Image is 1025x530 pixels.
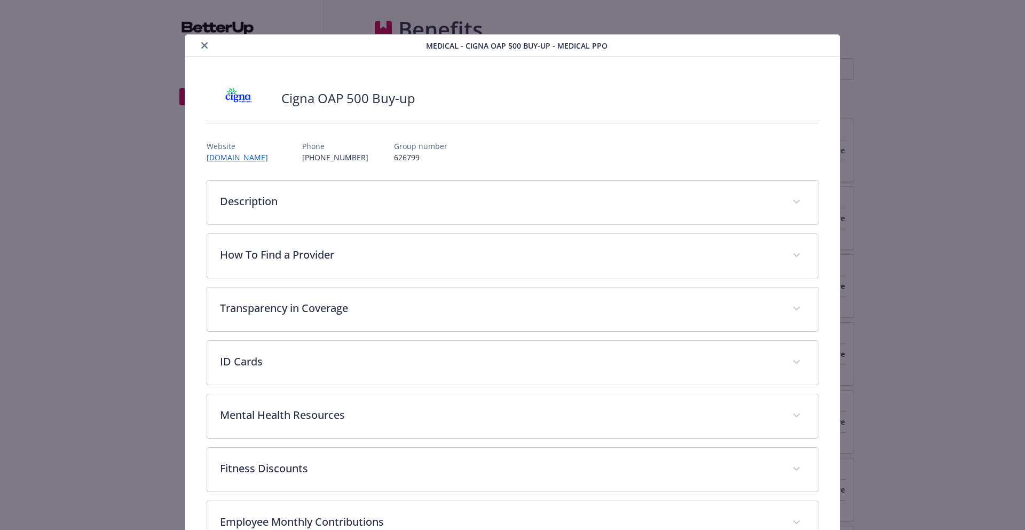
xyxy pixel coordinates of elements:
[207,152,277,162] a: [DOMAIN_NAME]
[220,247,780,263] p: How To Find a Provider
[207,141,277,152] p: Website
[394,141,447,152] p: Group number
[207,448,818,492] div: Fitness Discounts
[426,40,608,51] span: Medical - Cigna OAP 500 Buy-up - Medical PPO
[220,514,780,530] p: Employee Monthly Contributions
[198,39,211,52] button: close
[220,300,780,316] p: Transparency in Coverage
[207,181,818,224] div: Description
[220,354,780,370] p: ID Cards
[207,341,818,385] div: ID Cards
[207,287,818,331] div: Transparency in Coverage
[220,193,780,209] p: Description
[394,152,447,163] p: 626799
[302,141,368,152] p: Phone
[207,394,818,438] div: Mental Health Resources
[302,152,368,163] p: [PHONE_NUMBER]
[220,407,780,423] p: Mental Health Resources
[207,234,818,278] div: How To Find a Provider
[220,461,780,477] p: Fitness Discounts
[207,82,271,114] img: CIGNA
[281,89,415,107] h2: Cigna OAP 500 Buy-up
